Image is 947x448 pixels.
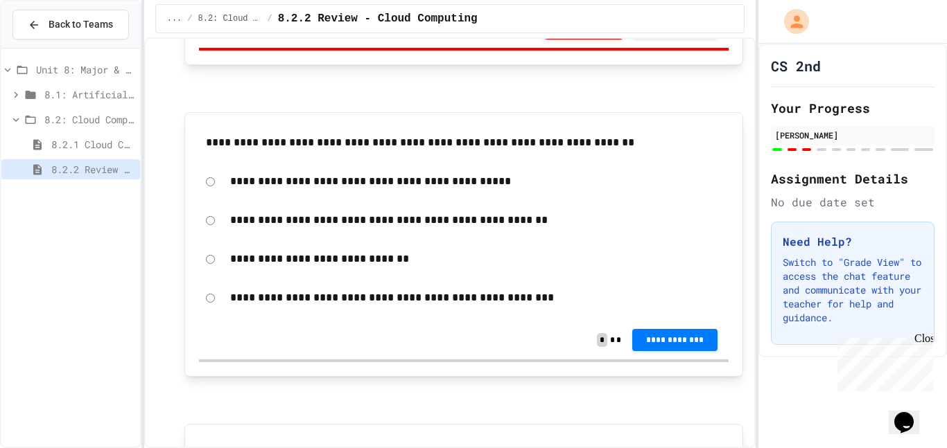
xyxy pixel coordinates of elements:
div: No due date set [771,194,935,210]
span: 8.1: Artificial Intelligence Basics [44,87,134,102]
h2: Assignment Details [771,169,935,188]
span: 8.2: Cloud Computing [44,112,134,127]
span: 8.2.2 Review - Cloud Computing [51,162,134,177]
iframe: chat widget [889,393,933,434]
iframe: chat widget [832,332,933,391]
span: Back to Teams [49,17,113,32]
h3: Need Help? [783,233,923,250]
span: / [187,13,192,24]
h1: CS 2nd [771,56,821,75]
div: [PERSON_NAME] [775,129,930,141]
span: 8.2.1 Cloud Computing: Transforming the Digital World [51,137,134,152]
span: 8.2: Cloud Computing [198,13,262,24]
button: Back to Teams [12,10,129,39]
span: ... [167,13,182,24]
div: Chat with us now!Close [6,6,96,88]
span: Unit 8: Major & Emerging Technologies [36,62,134,77]
div: My Account [770,6,813,37]
h2: Your Progress [771,98,935,118]
span: 8.2.2 Review - Cloud Computing [278,10,478,27]
span: / [267,13,272,24]
p: Switch to "Grade View" to access the chat feature and communicate with your teacher for help and ... [783,256,923,325]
